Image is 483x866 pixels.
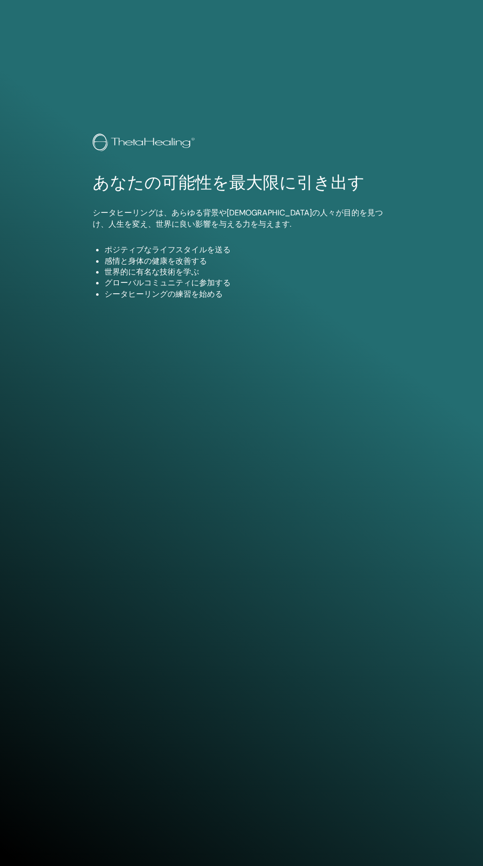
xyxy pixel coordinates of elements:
p: シータヒーリングは、あらゆる背景や[DEMOGRAPHIC_DATA]の人々が目的を見つけ、人生を変え、世界に良い影響を与える力を与えます. [93,208,390,230]
li: 世界的に有名な技術を学ぶ [104,267,390,277]
li: ポジティブなライフスタイルを送る [104,244,390,255]
h1: あなたの可能性を最大限に引き出す [93,173,390,193]
li: シータヒーリングの練習を始める [104,289,390,300]
li: グローバルコミュニティに参加する [104,277,390,288]
li: 感情と身体の健康を改善する [104,256,390,267]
